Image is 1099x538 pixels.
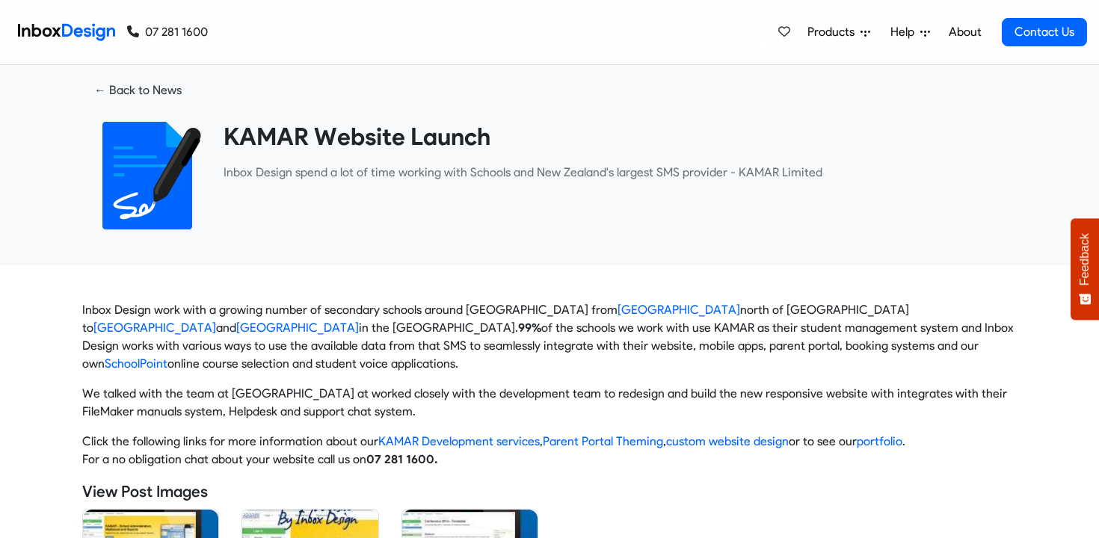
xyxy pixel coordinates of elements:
[666,434,789,448] a: custom website design
[518,321,541,335] strong: 99%
[857,434,902,448] a: portfolio
[236,321,359,335] a: [GEOGRAPHIC_DATA]
[224,164,1006,182] p: ​Inbox Design spend a lot of time working with Schools and New Zealand's largest SMS provider - K...
[82,301,1017,373] p: Inbox Design work with a growing number of secondary schools around [GEOGRAPHIC_DATA] from north ...
[93,321,216,335] a: [GEOGRAPHIC_DATA]
[224,122,1006,152] heading: KAMAR Website Launch
[807,23,861,41] span: Products
[82,433,1017,469] p: Click the following links for more information about our , , or to see our . For a no obligation ...
[378,434,540,448] a: KAMAR Development services
[366,452,437,466] strong: 07 281 1600.
[543,434,663,448] a: Parent Portal Theming
[105,356,167,371] a: SchoolPoint
[890,23,920,41] span: Help
[82,385,1017,421] p: We talked with the team at [GEOGRAPHIC_DATA] at worked closely with the development team to redes...
[93,122,201,229] img: 2022_01_18_icon_signature.svg
[801,17,876,47] a: Products
[884,17,936,47] a: Help
[82,77,194,104] a: ← Back to News
[82,480,1017,503] h5: View Post Images
[127,23,208,41] a: 07 281 1600
[1002,18,1087,46] a: Contact Us
[618,303,740,317] a: [GEOGRAPHIC_DATA]
[1078,233,1092,285] span: Feedback
[1071,218,1099,320] button: Feedback - Show survey
[944,17,985,47] a: About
